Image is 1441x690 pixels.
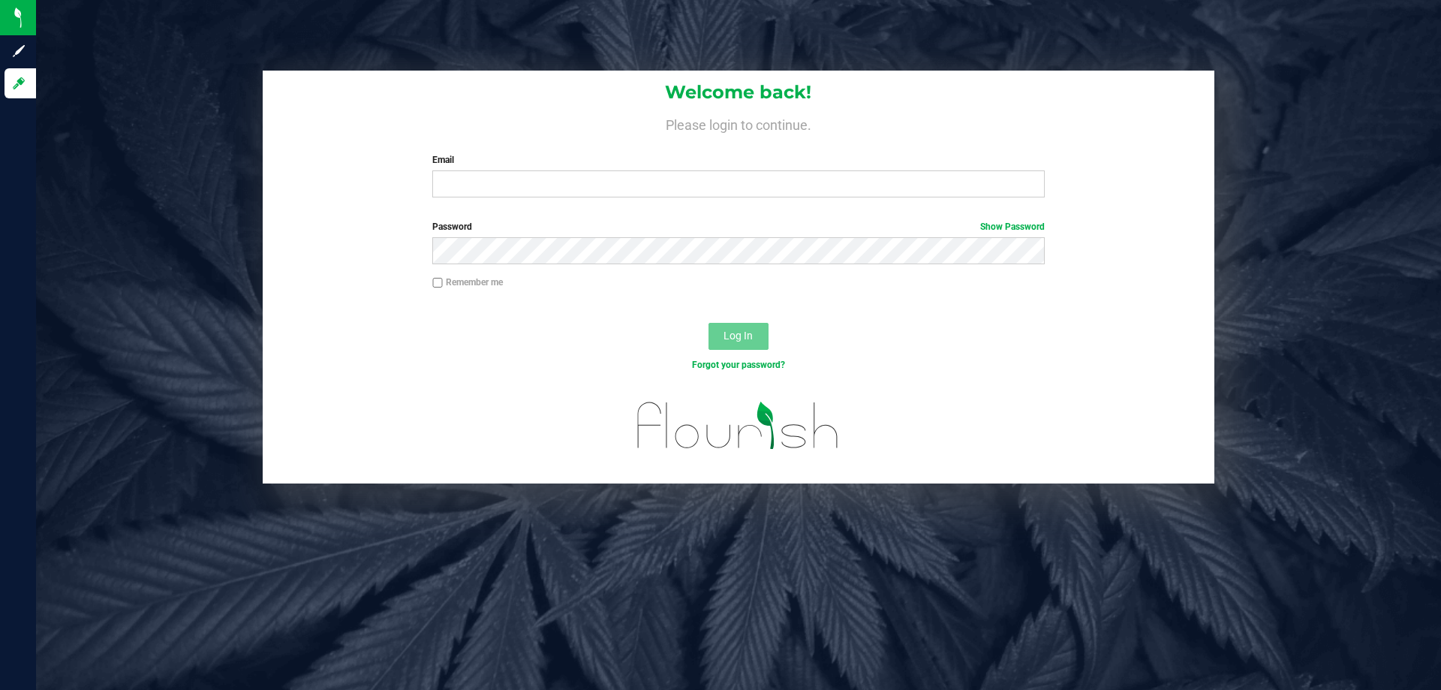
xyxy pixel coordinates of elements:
[432,278,443,288] input: Remember me
[724,330,753,342] span: Log In
[263,83,1214,102] h1: Welcome back!
[11,76,26,91] inline-svg: Log in
[432,153,1044,167] label: Email
[708,323,769,350] button: Log In
[11,44,26,59] inline-svg: Sign up
[263,114,1214,132] h4: Please login to continue.
[432,221,472,232] span: Password
[692,360,785,370] a: Forgot your password?
[619,387,857,464] img: flourish_logo.svg
[980,221,1045,232] a: Show Password
[432,276,503,289] label: Remember me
